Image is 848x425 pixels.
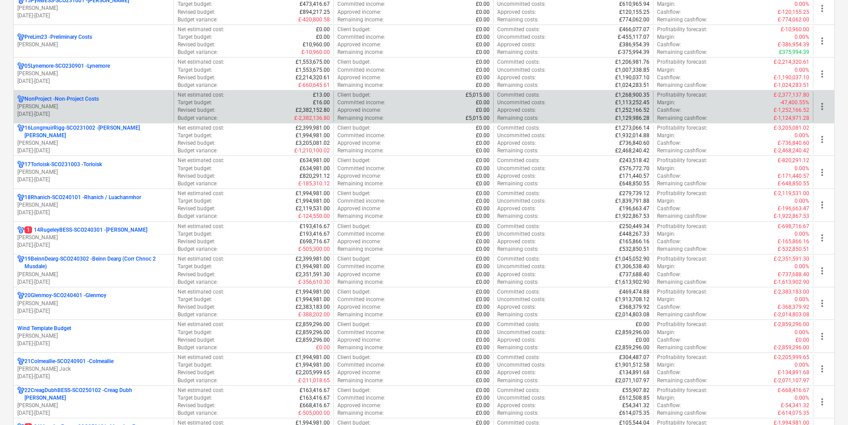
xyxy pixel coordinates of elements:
[178,172,215,180] p: Revised budget :
[497,139,536,147] p: Approved costs :
[817,36,828,46] span: more_vert
[657,205,681,212] p: Cashflow :
[476,0,490,8] p: £0.00
[17,103,170,110] p: [PERSON_NAME]
[337,41,381,49] p: Approved income :
[618,33,649,41] p: £-455,117.07
[774,82,809,89] p: £-1,024,283.51
[476,132,490,139] p: £0.00
[178,139,215,147] p: Revised budget :
[17,332,170,340] p: [PERSON_NAME]
[337,157,371,164] p: Client budget :
[178,197,212,205] p: Target budget :
[795,33,809,41] p: 0.00%
[497,180,539,188] p: Remaining costs :
[178,8,215,16] p: Revised budget :
[337,124,371,132] p: Client budget :
[619,41,649,49] p: £386,954.39
[17,325,170,347] div: Wind Template Budget[PERSON_NAME][DATE]-[DATE]
[24,226,147,234] p: 14RugeleyBESS-SCO240301 - [PERSON_NAME]
[17,139,170,147] p: [PERSON_NAME]
[657,74,681,82] p: Cashflow :
[476,66,490,74] p: £0.00
[817,134,828,145] span: more_vert
[615,147,649,155] p: £2,468,240.42
[17,78,170,85] p: [DATE] - [DATE]
[476,205,490,212] p: £0.00
[497,33,546,41] p: Uncommitted costs :
[17,161,170,184] div: 17Torloisk-SCO231003 -Torloisk[PERSON_NAME][DATE]-[DATE]
[17,194,170,217] div: 18Rhanich-SCO240101 -Rhanich / Luachanmhor[PERSON_NAME][DATE]-[DATE]
[178,0,212,8] p: Target budget :
[178,26,224,33] p: Net estimated cost :
[17,161,24,168] div: Project has multi currencies enabled
[17,234,170,241] p: [PERSON_NAME]
[300,157,330,164] p: £634,981.00
[497,8,536,16] p: Approved costs :
[615,58,649,66] p: £1,206,981.76
[774,58,809,66] p: £-2,214,320.61
[24,124,170,139] p: 16LongmuirRigg-SCO231002 - [PERSON_NAME] [PERSON_NAME]
[296,124,330,132] p: £2,399,981.00
[476,99,490,106] p: £0.00
[17,358,24,365] div: Project has multi currencies enabled
[774,190,809,197] p: £-2,119,531.00
[17,124,24,139] div: Project has multi currencies enabled
[497,106,536,114] p: Approved costs :
[497,82,539,89] p: Remaining costs :
[778,157,809,164] p: £-820,291.12
[337,0,385,8] p: Committed income :
[657,147,707,155] p: Remaining cashflow :
[497,99,546,106] p: Uncommitted costs :
[619,8,649,16] p: £120,155.25
[298,16,330,24] p: £-420,800.58
[778,16,809,24] p: £-774,062.00
[476,49,490,56] p: £0.00
[657,106,681,114] p: Cashflow :
[17,176,170,184] p: [DATE] - [DATE]
[657,16,707,24] p: Remaining cashflow :
[17,292,24,299] div: Project has multi currencies enabled
[476,41,490,49] p: £0.00
[178,41,215,49] p: Revised budget :
[337,91,371,99] p: Client budget :
[17,12,170,20] p: [DATE] - [DATE]
[615,124,649,132] p: £1,273,066.14
[619,157,649,164] p: £243,518.42
[337,99,385,106] p: Committed income :
[619,172,649,180] p: £171,440.57
[296,205,330,212] p: £2,119,531.00
[24,387,170,402] p: 22CreagDubhBESS-SCO250102 - Creag Dubh [PERSON_NAME]
[17,373,170,380] p: [DATE] - [DATE]
[476,147,490,155] p: £0.00
[774,91,809,99] p: £-2,377,137.80
[17,194,24,201] div: Project has multi currencies enabled
[178,91,224,99] p: Net estimated cost :
[178,190,224,197] p: Net estimated cost :
[17,307,170,315] p: [DATE] - [DATE]
[476,212,490,220] p: £0.00
[817,101,828,112] span: more_vert
[778,172,809,180] p: £-171,440.57
[17,409,170,417] p: [DATE] - [DATE]
[795,66,809,74] p: 0.00%
[778,180,809,188] p: £-648,850.55
[24,62,110,70] p: 05Lynemore-SCO230901 - Lynemore
[657,0,675,8] p: Margin :
[657,8,681,16] p: Cashflow :
[178,49,218,56] p: Budget variance :
[497,165,546,172] p: Uncommitted costs :
[774,124,809,132] p: £-3,205,081.02
[817,364,828,374] span: more_vert
[178,147,218,155] p: Budget variance :
[497,132,546,139] p: Uncommitted costs :
[178,58,224,66] p: Net estimated cost :
[497,58,540,66] p: Committed costs :
[657,26,707,33] p: Profitability forecast :
[657,49,707,56] p: Remaining cashflow :
[17,241,170,249] p: [DATE] - [DATE]
[497,197,546,205] p: Uncommitted costs :
[619,165,649,172] p: £576,772.70
[817,167,828,178] span: more_vert
[296,190,330,197] p: £1,994,981.00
